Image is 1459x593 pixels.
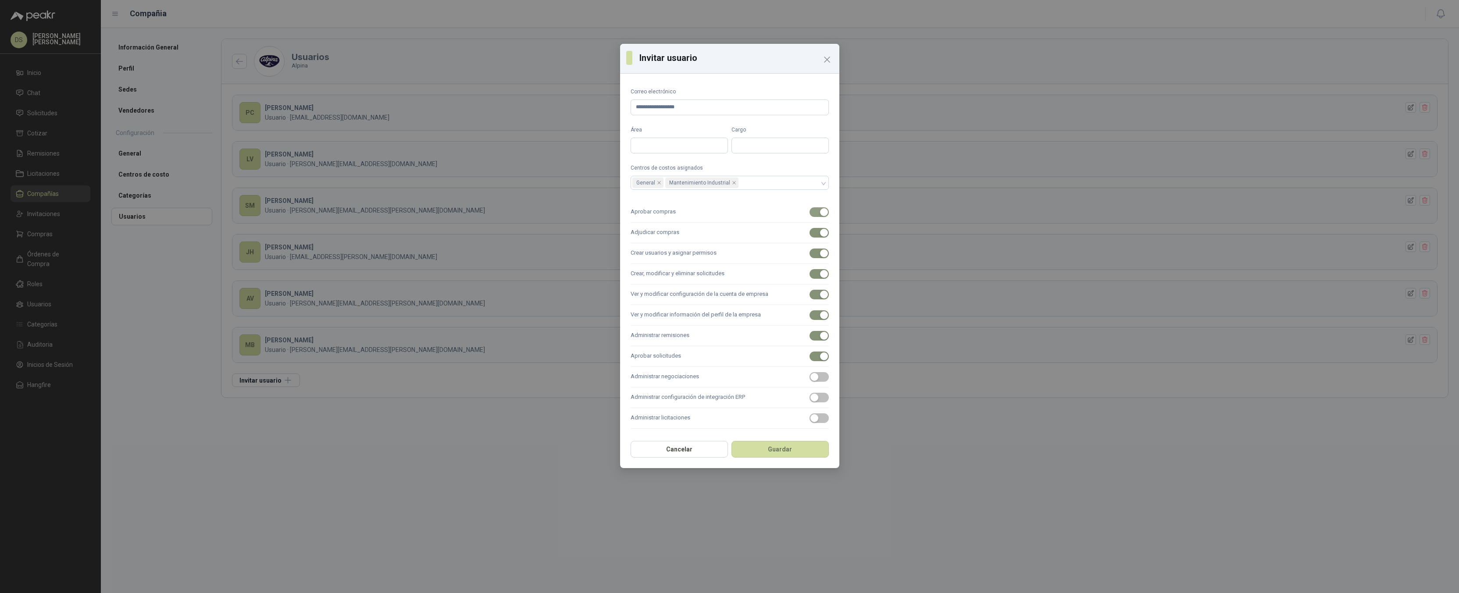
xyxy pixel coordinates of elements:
label: Cargo [731,126,829,134]
button: Ver y modificar información del perfil de la empresa [810,310,829,320]
button: Administrar licitaciones [810,413,829,423]
button: Guardar [731,441,829,458]
label: Administrar licitaciones [631,408,829,429]
label: Aprobar solicitudes [631,346,829,367]
button: Ver y modificar configuración de la cuenta de empresa [810,290,829,299]
button: Aprobar solicitudes [810,352,829,361]
label: Crear, modificar y eliminar solicitudes [631,264,829,284]
label: Adjudicar compras [631,223,829,243]
button: Aprobar compras [810,207,829,217]
label: Administrar configuración de integración ERP [631,387,829,408]
label: Aprobar compras [631,202,829,223]
span: Mantenimiento Industrial [665,178,738,188]
span: close [657,181,661,185]
span: close [732,181,736,185]
button: Cancelar [631,441,728,458]
button: Administrar negociaciones [810,372,829,382]
button: Crear usuarios y asignar permisos [810,249,829,258]
label: Crear usuarios y asignar permisos [631,243,829,264]
label: Ver y modificar configuración de la cuenta de empresa [631,284,829,305]
label: Correo electrónico [631,88,829,96]
h3: Invitar usuario [639,51,833,64]
label: Área [631,126,728,134]
button: Crear, modificar y eliminar solicitudes [810,269,829,279]
button: Administrar configuración de integración ERP [810,393,829,402]
span: General [636,178,655,188]
button: Close [820,53,834,67]
label: Administrar negociaciones [631,367,829,387]
label: Ver y modificar información del perfil de la empresa [631,305,829,326]
label: Centros de costos asignados [631,164,829,172]
button: Adjudicar compras [810,228,829,238]
span: General [632,178,664,188]
span: Mantenimiento Industrial [669,178,730,188]
label: Administrar remisiones [631,326,829,346]
button: Administrar remisiones [810,331,829,341]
